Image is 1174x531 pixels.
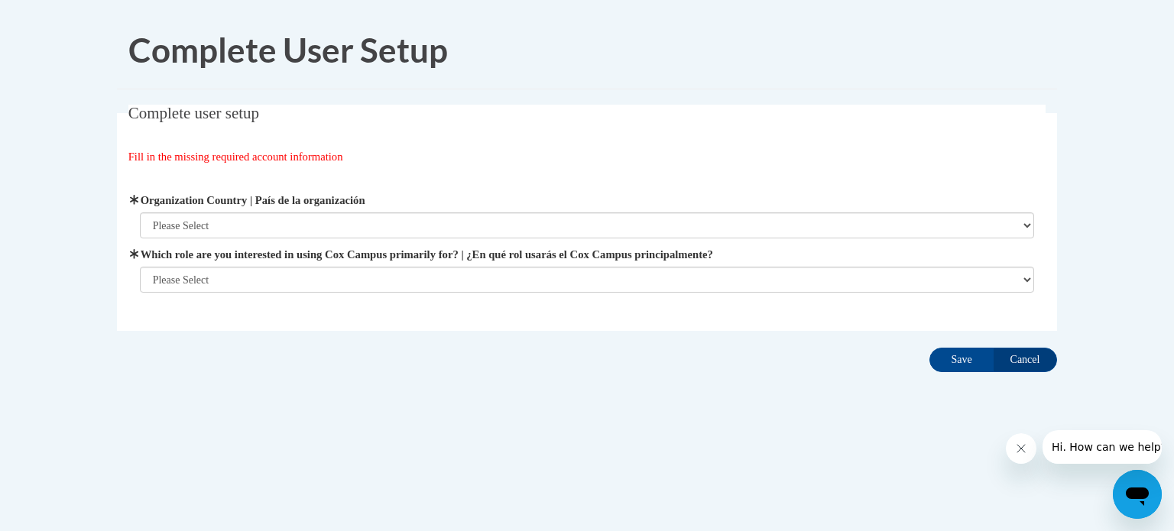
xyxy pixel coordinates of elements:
[1113,470,1162,519] iframe: Button to launch messaging window
[128,30,448,70] span: Complete User Setup
[929,348,994,372] input: Save
[140,246,1035,263] label: Which role are you interested in using Cox Campus primarily for? | ¿En qué rol usarás el Cox Camp...
[9,11,124,23] span: Hi. How can we help?
[128,151,343,163] span: Fill in the missing required account information
[128,104,259,122] span: Complete user setup
[993,348,1057,372] input: Cancel
[140,192,1035,209] label: Organization Country | País de la organización
[1006,433,1036,464] iframe: Close message
[1043,430,1162,464] iframe: Message from company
